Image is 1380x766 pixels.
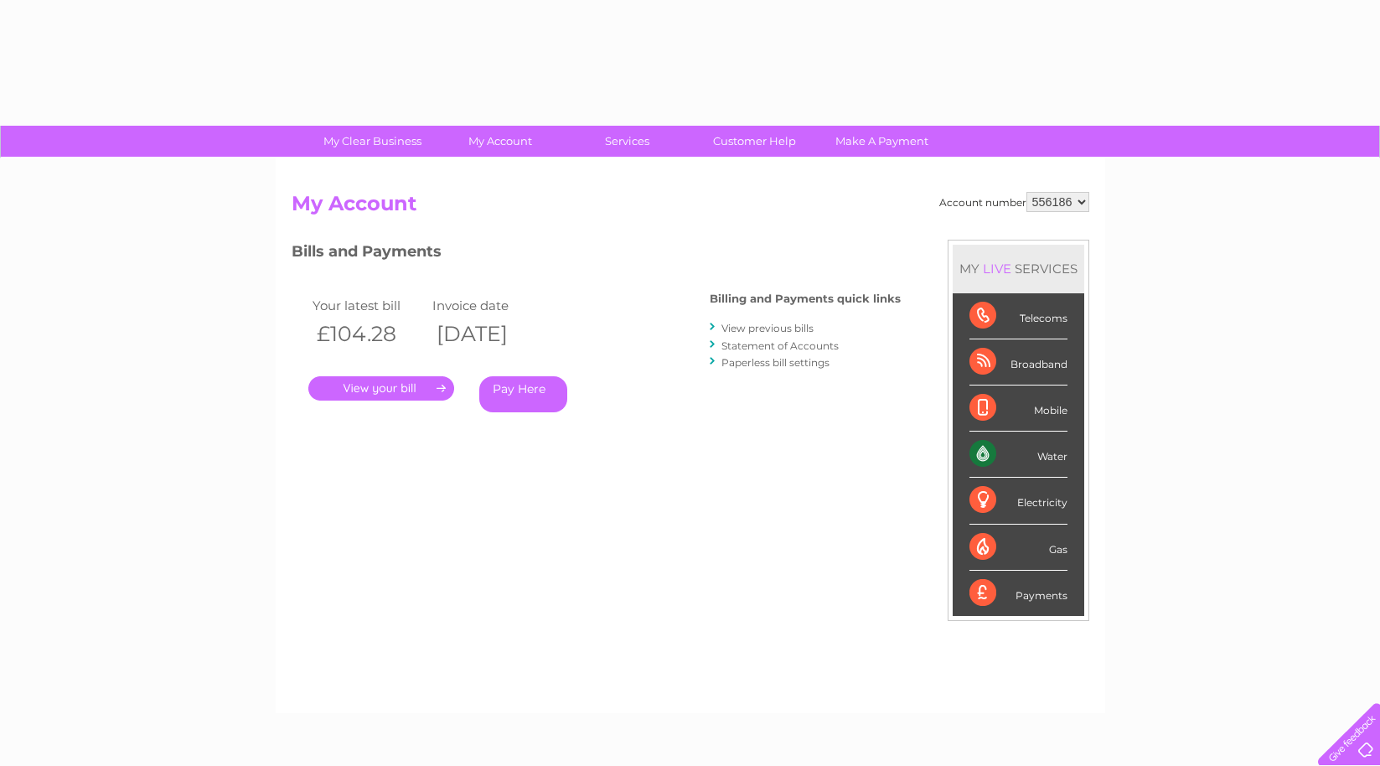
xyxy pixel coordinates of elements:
[969,432,1067,478] div: Water
[969,571,1067,616] div: Payments
[721,356,830,369] a: Paperless bill settings
[969,386,1067,432] div: Mobile
[292,192,1089,224] h2: My Account
[428,317,549,351] th: [DATE]
[292,240,901,269] h3: Bills and Payments
[979,261,1015,277] div: LIVE
[558,126,696,157] a: Services
[721,339,839,352] a: Statement of Accounts
[685,126,824,157] a: Customer Help
[710,292,901,305] h4: Billing and Payments quick links
[953,245,1084,292] div: MY SERVICES
[303,126,442,157] a: My Clear Business
[939,192,1089,212] div: Account number
[308,317,429,351] th: £104.28
[969,339,1067,386] div: Broadband
[969,478,1067,524] div: Electricity
[308,294,429,317] td: Your latest bill
[431,126,569,157] a: My Account
[969,293,1067,339] div: Telecoms
[721,322,814,334] a: View previous bills
[308,376,454,401] a: .
[813,126,951,157] a: Make A Payment
[969,525,1067,571] div: Gas
[428,294,549,317] td: Invoice date
[479,376,567,412] a: Pay Here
